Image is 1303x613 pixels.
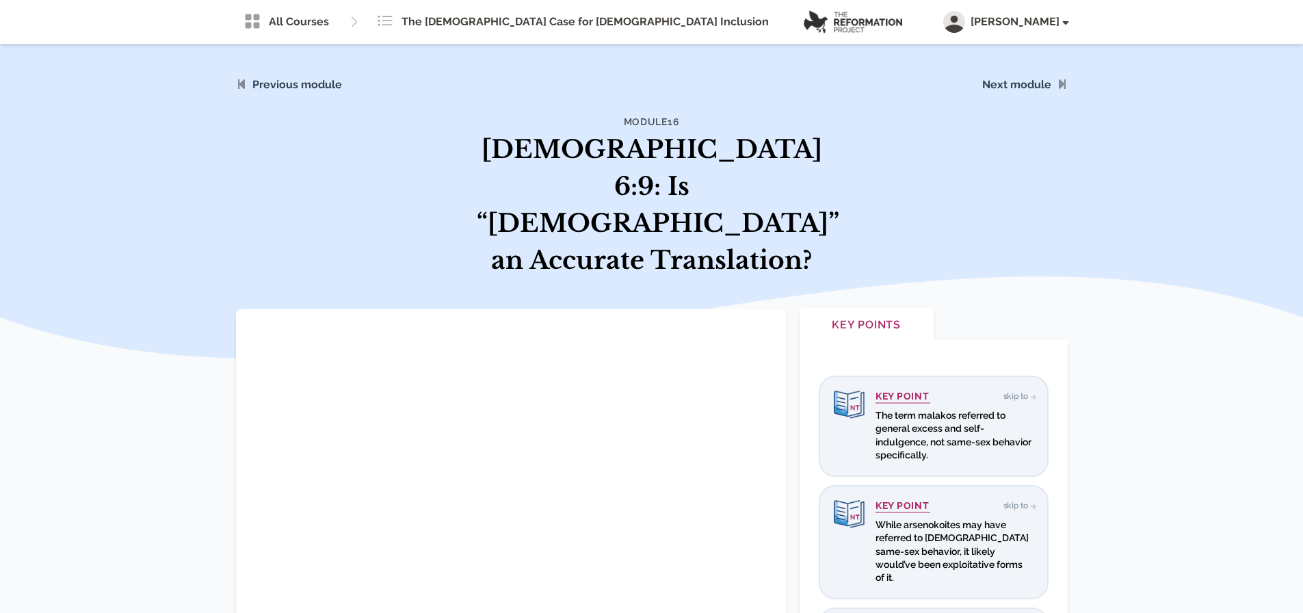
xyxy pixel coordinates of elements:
span: Skip to [1003,391,1034,401]
span: The [DEMOGRAPHIC_DATA] Case for [DEMOGRAPHIC_DATA] Inclusion [402,14,769,30]
p: The term malakos referred to general excess and self-indulgence, not same-sex behavior specifically. [876,409,1033,462]
span: [PERSON_NAME] [971,14,1068,30]
h4: Key Point [876,391,930,404]
img: logo.png [804,10,902,34]
a: All Courses [236,8,337,36]
a: Previous module [252,78,342,91]
h1: [DEMOGRAPHIC_DATA] 6:9: Is “[DEMOGRAPHIC_DATA]” an Accurate Translation? [477,131,827,279]
span: Skip to [1003,501,1034,510]
a: Next module [982,78,1051,91]
button: Key Points [800,308,934,344]
h4: Key Point [876,500,930,513]
h4: Module 16 [477,115,827,129]
a: The [DEMOGRAPHIC_DATA] Case for [DEMOGRAPHIC_DATA] Inclusion [369,8,777,36]
span: All Courses [269,14,329,30]
button: [PERSON_NAME] [943,11,1068,33]
p: While arsenokoites may have referred to [DEMOGRAPHIC_DATA] same-sex behavior, it likely would’ve ... [876,519,1033,584]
